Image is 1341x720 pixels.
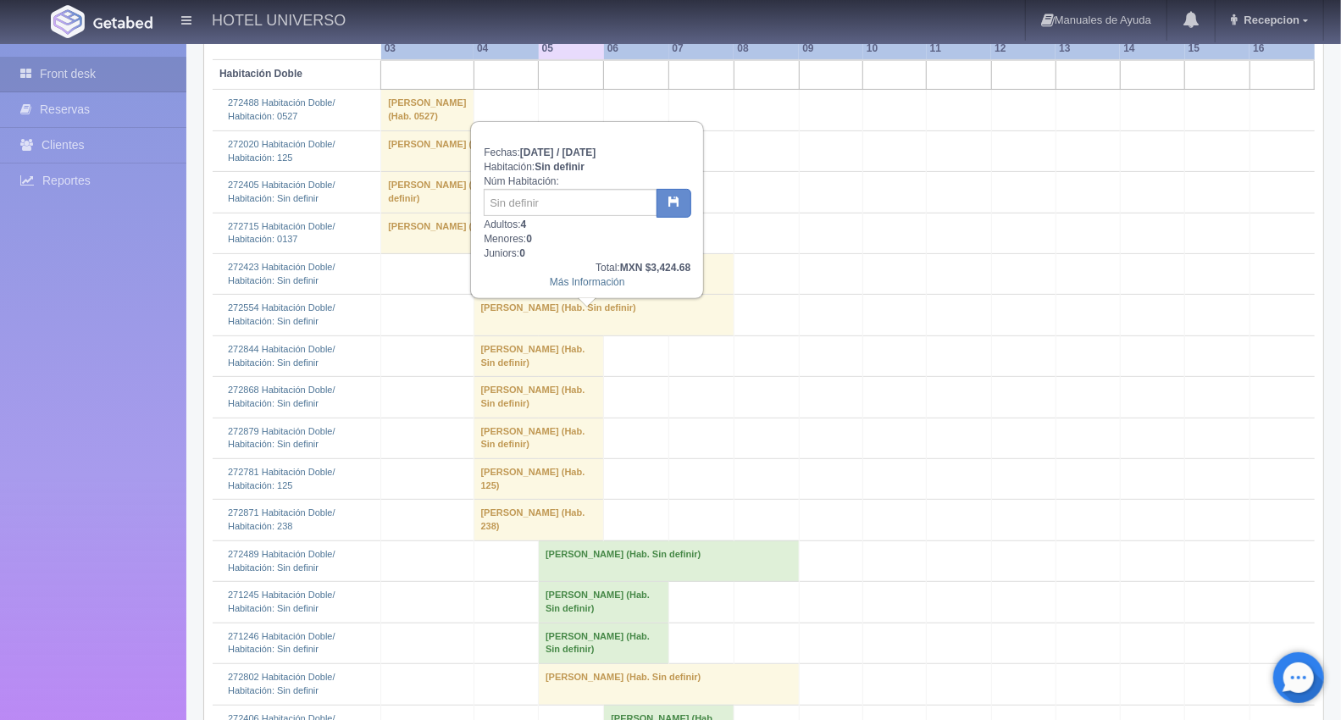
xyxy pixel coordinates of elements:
th: 12 [991,37,1056,60]
a: 272781 Habitación Doble/Habitación: 125 [228,467,335,490]
b: 0 [526,233,532,245]
a: 272405 Habitación Doble/Habitación: Sin definir [228,180,335,203]
td: [PERSON_NAME] (Hab. 125) [381,130,539,171]
a: 272423 Habitación Doble/Habitación: Sin definir [228,262,335,285]
h4: HOTEL UNIVERSO [212,8,346,30]
b: MXN $3,424.68 [620,262,690,274]
b: Habitación Doble [219,68,302,80]
img: Getabed [51,5,85,38]
th: 03 [381,37,474,60]
a: Más Información [550,276,625,288]
a: 272489 Habitación Doble/Habitación: Sin definir [228,549,335,573]
td: [PERSON_NAME] (Hab. Sin definir) [539,664,800,705]
a: 272020 Habitación Doble/Habitación: 125 [228,139,335,163]
th: 16 [1250,37,1314,60]
span: Recepcion [1240,14,1300,26]
td: [PERSON_NAME] (Hab. 238) [474,500,604,540]
div: Total: [484,261,690,275]
a: 272868 Habitación Doble/Habitación: Sin definir [228,385,335,408]
td: [PERSON_NAME] (Hab. Sin definir) [539,623,669,663]
a: 272715 Habitación Doble/Habitación: 0137 [228,221,335,245]
td: [PERSON_NAME] (Hab. Sin definir) [539,582,669,623]
th: 05 [539,37,604,60]
b: 0 [519,247,525,259]
td: [PERSON_NAME] (Hab. Sin definir) [474,335,604,376]
b: [DATE] / [DATE] [520,147,596,158]
td: [PERSON_NAME] (Hab. Sin definir) [474,377,604,418]
th: 15 [1185,37,1250,60]
td: [PERSON_NAME] (Hab. Sin definir) [381,172,539,213]
th: 04 [474,37,539,60]
th: 06 [604,37,669,60]
td: [PERSON_NAME] (Hab. Sin definir) [474,418,604,458]
div: Fechas: Habitación: Núm Habitación: Adultos: Menores: Juniors: [472,123,702,297]
th: 07 [669,37,734,60]
th: 11 [927,37,992,60]
td: [PERSON_NAME] (Hab. 0137) [381,213,669,253]
a: 272802 Habitación Doble/Habitación: Sin definir [228,672,335,695]
a: 272879 Habitación Doble/Habitación: Sin definir [228,426,335,450]
b: Sin definir [535,161,585,173]
b: 4 [521,219,527,230]
a: 272871 Habitación Doble/Habitación: 238 [228,507,335,531]
td: [PERSON_NAME] (Hab. Sin definir) [539,540,800,581]
a: 271246 Habitación Doble/Habitación: Sin definir [228,631,335,655]
td: [PERSON_NAME] (Hab. 0527) [381,90,474,130]
a: 272488 Habitación Doble/Habitación: 0527 [228,97,335,121]
th: 08 [734,37,799,60]
th: 10 [863,37,927,60]
img: Getabed [93,16,152,29]
input: Sin definir [484,189,657,216]
th: 14 [1120,37,1184,60]
a: 272554 Habitación Doble/Habitación: Sin definir [228,302,335,326]
a: 271245 Habitación Doble/Habitación: Sin definir [228,590,335,613]
td: [PERSON_NAME] (Hab. Sin definir) [474,295,734,335]
th: 13 [1056,37,1120,60]
th: 09 [799,37,863,60]
td: [PERSON_NAME] (Hab. 125) [474,459,604,500]
a: 272844 Habitación Doble/Habitación: Sin definir [228,344,335,368]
